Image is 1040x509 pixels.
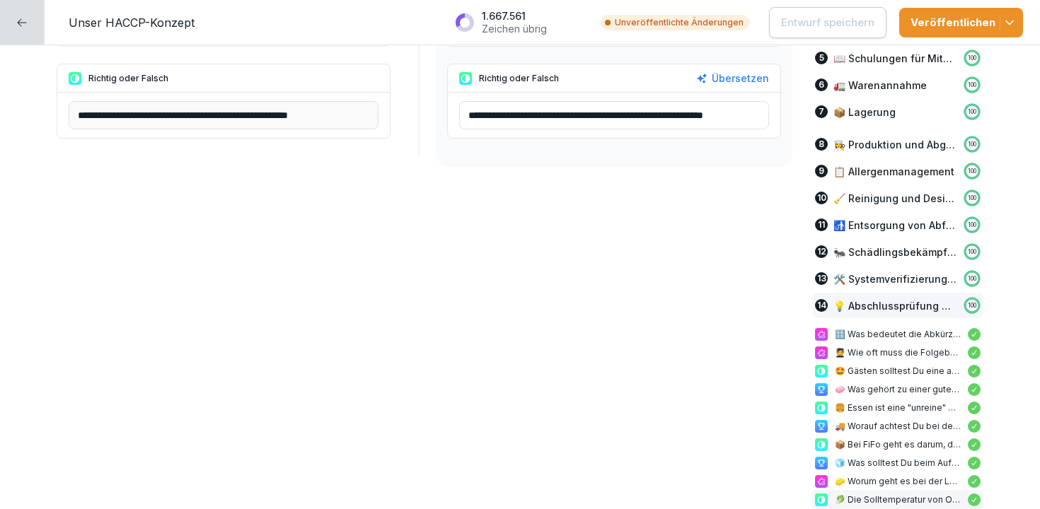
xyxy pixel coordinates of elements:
[899,8,1023,37] button: Veröffentlichen
[835,475,961,488] p: 🧽 Worum geht es bei der Lappenfibel?
[968,81,976,89] p: 100
[696,71,769,86] button: Übersetzen
[835,402,961,414] p: 🍔 Essen ist eine "unreine" Aktivität.
[833,50,957,65] p: 📖 Schulungen für Mitarbeitende
[833,191,957,206] p: 🧹 Reinigung und Desinfektion
[968,247,976,256] p: 100
[835,457,961,469] p: 🧊 Was solltest Du beim Auftauen beachten?
[833,271,957,286] p: 🛠️ Systemverifizierung und Monitoring
[815,52,828,64] div: 5
[968,194,976,202] p: 100
[815,78,828,91] div: 6
[911,15,1012,30] div: Veröffentlichen
[835,365,961,378] p: 🤩 Gästen solltest Du eine ausführliche Auskunft über die Allergene geben.
[968,301,976,310] p: 100
[815,299,828,312] div: 14
[781,15,874,30] p: Entwurf speichern
[88,72,168,85] p: Richtig oder Falsch
[968,274,976,283] p: 100
[833,245,957,259] p: 🐜 Schädlingsbekämpfung
[833,298,957,313] p: 💡 Abschlussprüfung HACCP-Konzept
[835,346,961,359] p: 🧑‍🎓 Wie oft muss die Folgebelehrung nach §43 Abs. 1 Infektionsschutzgesetz erfolgen?
[479,72,559,85] p: Richtig oder Falsch
[815,138,828,151] div: 8
[815,245,828,258] div: 12
[833,104,896,119] p: 📦 Lagerung
[968,221,976,229] p: 100
[448,4,588,40] button: 1.667.561Zeichen übrig
[968,107,976,116] p: 100
[835,420,961,433] p: 🚚 Worauf achtest Du bei der Warenannahme?
[482,23,547,35] p: Zeichen übrig
[815,272,828,285] div: 13
[69,14,195,31] p: Unser HACCP-Konzept
[769,7,886,38] button: Entwurf speichern
[615,16,744,29] p: Unveröffentlichte Änderungen
[815,192,828,204] div: 10
[833,77,927,92] p: 🚛 Warenannahme
[833,137,957,152] p: 👩‍🍳 Produktion und Abgabe von Speisen
[835,493,961,506] p: 🥬 Die Solltemperatur von Obst und Gemüse beträgt < 8 Grad.
[815,218,828,231] div: 11
[833,164,954,179] p: 📋 Allergenmanagement
[482,10,547,23] p: 1.667.561
[968,54,976,62] p: 100
[815,165,828,177] div: 9
[815,105,828,118] div: 7
[835,328,961,341] p: 🔠 Was bedeutet die Abkürzung HACCP?
[835,383,961,396] p: 🧼 Was gehört zu einer guten Personalhygiene?
[968,140,976,148] p: 100
[968,167,976,175] p: 100
[833,218,957,233] p: 🚮 Entsorgung von Abfällen
[835,438,961,451] p: 📦 Bei FiFo geht es darum, die neuen Waren hinter den älteren Waren zu lagern.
